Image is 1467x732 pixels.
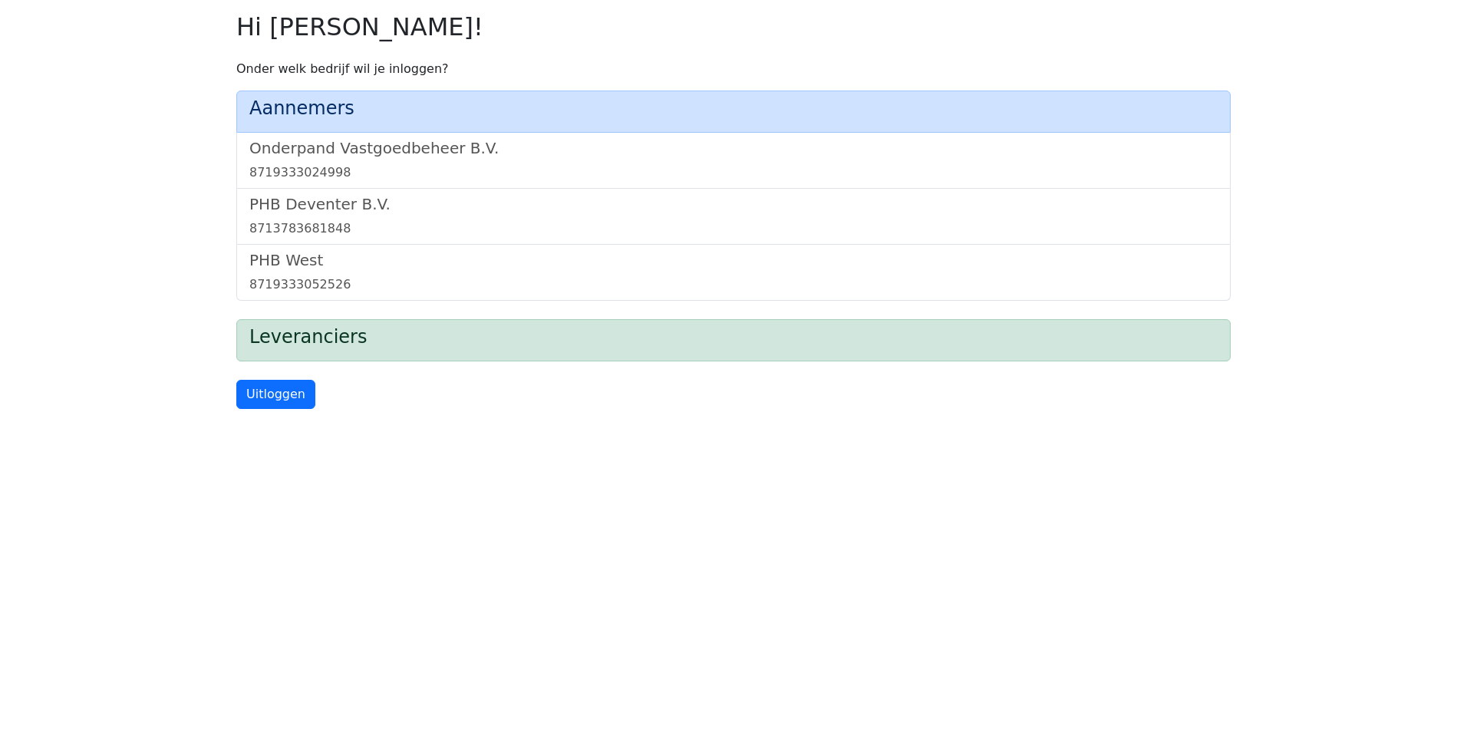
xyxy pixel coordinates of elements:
h4: Leveranciers [249,326,1218,348]
p: Onder welk bedrijf wil je inloggen? [236,60,1231,78]
a: PHB Deventer B.V.8713783681848 [249,195,1218,238]
div: 8719333024998 [249,163,1218,182]
a: Uitloggen [236,380,315,409]
div: 8719333052526 [249,275,1218,294]
div: 8713783681848 [249,219,1218,238]
a: Onderpand Vastgoedbeheer B.V.8719333024998 [249,139,1218,182]
h5: PHB West [249,251,1218,269]
h2: Hi [PERSON_NAME]! [236,12,1231,41]
a: PHB West8719333052526 [249,251,1218,294]
h5: Onderpand Vastgoedbeheer B.V. [249,139,1218,157]
h4: Aannemers [249,97,1218,120]
h5: PHB Deventer B.V. [249,195,1218,213]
